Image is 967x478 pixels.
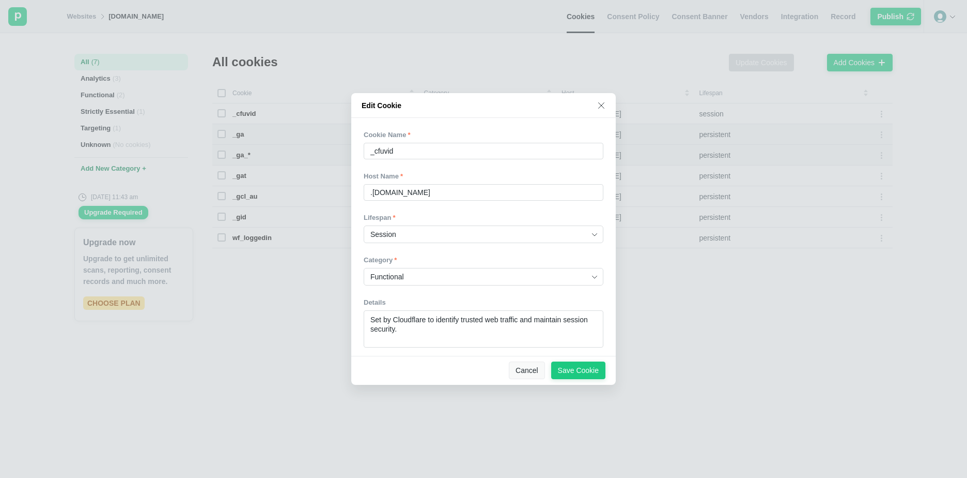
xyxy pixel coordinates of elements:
button: Save Cookie [551,362,605,379]
div: Save Cookie [558,366,599,375]
div: Cancel [516,366,538,375]
div: Details [364,298,603,307]
div: Host Name [364,172,603,181]
button: Cancel [509,362,545,379]
textarea: Set by Cloudflare to identify trusted web traffic and maintain session security. [364,310,603,348]
img: updownarrow [590,273,599,281]
input: Enter host name [364,184,603,201]
div: Edit Cookie [362,101,401,110]
img: updownarrow [590,230,599,238]
span: Category [364,256,395,264]
div: Cookie Name [364,130,603,140]
span: Lifespan [364,214,394,221]
input: Add [364,143,603,159]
